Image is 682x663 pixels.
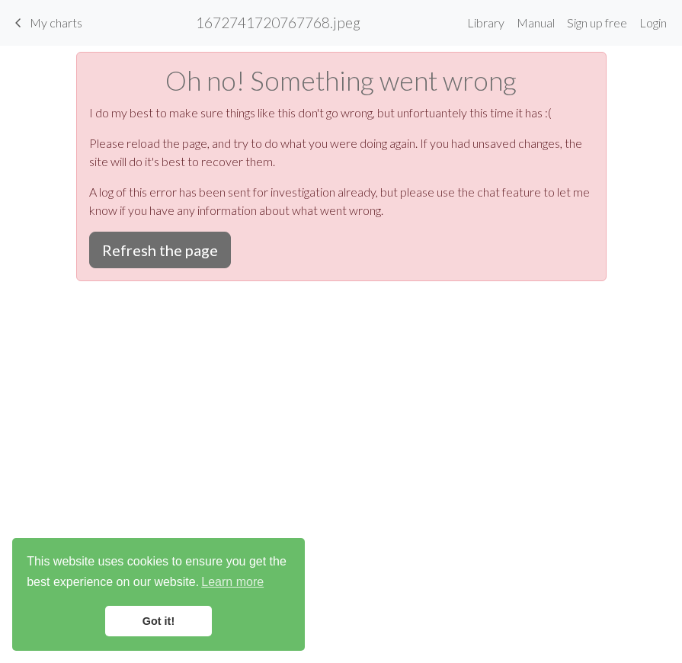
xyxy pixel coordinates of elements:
[27,552,290,594] span: This website uses cookies to ensure you get the best experience on our website.
[89,65,594,98] h1: Oh no! Something went wrong
[89,183,594,219] p: A log of this error has been sent for investigation already, but please use the chat feature to l...
[12,538,305,651] div: cookieconsent
[199,571,266,594] a: learn more about cookies
[89,232,231,268] button: Refresh the page
[561,8,633,38] a: Sign up free
[511,8,561,38] a: Manual
[461,8,511,38] a: Library
[633,8,673,38] a: Login
[30,15,82,30] span: My charts
[9,10,82,36] a: My charts
[196,14,360,31] h2: 1672741720767768.jpeg
[89,104,594,122] p: I do my best to make sure things like this don't go wrong, but unfortuantely this time it has :(
[89,134,594,171] p: Please reload the page, and try to do what you were doing again. If you had unsaved changes, the ...
[9,12,27,34] span: keyboard_arrow_left
[105,606,212,636] a: dismiss cookie message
